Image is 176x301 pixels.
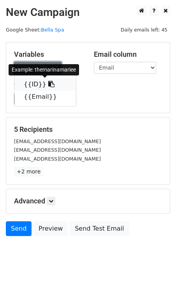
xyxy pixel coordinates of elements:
[118,27,170,33] a: Daily emails left: 45
[14,197,162,205] h5: Advanced
[118,26,170,34] span: Daily emails left: 45
[137,264,176,301] iframe: Chat Widget
[14,125,162,134] h5: 5 Recipients
[9,64,79,75] div: Example: themarinamariee
[14,50,82,59] h5: Variables
[94,50,162,59] h5: Email column
[6,221,32,236] a: Send
[41,27,64,33] a: Bella Spa
[14,167,43,177] a: +2 more
[6,6,170,19] h2: New Campaign
[14,147,101,153] small: [EMAIL_ADDRESS][DOMAIN_NAME]
[137,264,176,301] div: 聊天小组件
[14,156,101,162] small: [EMAIL_ADDRESS][DOMAIN_NAME]
[6,27,64,33] small: Google Sheet:
[14,91,76,103] a: {{Email}}
[33,221,68,236] a: Preview
[70,221,129,236] a: Send Test Email
[14,138,101,144] small: [EMAIL_ADDRESS][DOMAIN_NAME]
[14,78,76,91] a: {{ID}}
